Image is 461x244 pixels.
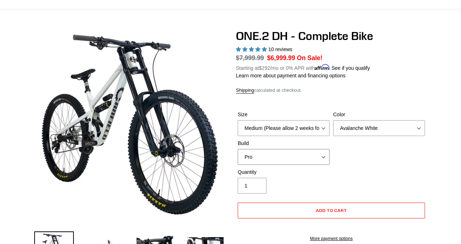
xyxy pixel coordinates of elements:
span: 5.00 stars [236,46,268,52]
p: Starting at /mo or 0% APR with . [236,63,370,72]
s: $7,999.99 [236,54,264,62]
span: Affirm [315,64,330,70]
a: Shipping [236,87,254,94]
span: Add to cart [316,208,347,213]
button: Add to cart [238,203,425,218]
a: See if you qualify - Learn more about Affirm Financing (opens in modal) [331,65,370,71]
a: More payment options [238,235,425,242]
label: Quantity [238,168,330,176]
span: 10 reviews [268,46,292,52]
span: $292 [259,65,270,71]
a: Learn more about payment and financing options [236,73,345,78]
h1: ONE.2 DH - Complete Bike [236,29,427,43]
span: On Sale! [297,53,322,63]
label: Size [238,111,330,118]
label: Color [333,111,425,118]
div: calculated at checkout. [236,87,427,94]
span: $6,999.99 [267,54,295,62]
label: Build [238,140,330,147]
